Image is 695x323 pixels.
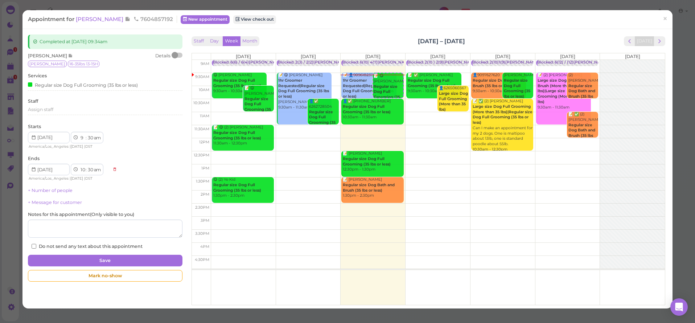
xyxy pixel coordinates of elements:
span: [PERSON_NAME] [28,53,68,58]
a: + Message for customer [28,200,82,205]
label: Ends [28,155,40,162]
div: Open Intercom Messenger [670,298,688,316]
div: Blocked: 2(10)1(9)[PERSON_NAME],[PERSON_NAME] • appointment [472,60,603,65]
b: Regular size Dog Bath and Brush (35 lbs or less) [343,183,395,193]
div: 📝 😋 (2) [PERSON_NAME] 11:30am - 12:30pm [213,125,274,146]
b: Large size Dog Full Grooming (More than 35 lbs) [439,91,468,112]
div: 📝 (2) [PERSON_NAME] 9:30am - 11:30am [537,73,591,110]
label: Notes for this appointment ( Only visible to you ) [28,211,134,218]
span: [DATE] [560,54,575,59]
div: Blocked: 6(12) / (12)[PERSON_NAME] • appointment [537,60,636,65]
a: New appointment [181,15,230,24]
div: 👤✅ [PHONE_NUMBER] 10:30am - 11:30am [342,99,403,120]
span: DST [85,144,92,149]
button: next [654,36,665,46]
b: Large size Dog Full Grooming (More than 35 lbs)|Regular size Dog Full Grooming (35 lbs or less) [473,104,532,125]
span: 16-35lbs 13-15H [68,61,99,67]
button: [DATE] [635,36,654,46]
span: [DATE] [430,54,445,59]
b: Regular size Dog Full Grooming (35 lbs or less) [408,78,456,88]
div: 👤9097627620 9:30am - 10:30am [472,73,526,94]
span: 1:30pm [196,179,209,184]
span: × [663,14,667,24]
label: Services [28,73,47,79]
button: Week [223,36,240,46]
b: 1hr Groomer Requested|Regular size Dog Full Grooming (35 lbs or less) [343,78,394,99]
span: Note [125,16,132,23]
div: 📝 ✅ (2) [PERSON_NAME] Can I make an appointment for my 2 dogs. One is maltipoo about 13lb, one is... [472,99,533,152]
span: 12:30pm [194,153,209,158]
b: Regular size Dog Full Grooming (35 lbs or less) [213,183,261,193]
span: 9:30am [195,74,209,79]
div: 😋 (2) Ye Kid 1:30pm - 2:30pm [213,177,274,199]
b: Regular size Dog Full Grooming (35 lbs or less) [374,84,400,105]
div: 📝 😋 [PERSON_NAME] [PERSON_NAME] 9:30am - 11:30am [278,73,332,110]
span: 10am [199,87,209,92]
label: Starts [28,123,41,130]
b: Large size Dog Bath and Brush (More than 35 lbs)|Large size Dog Full Grooming (More than 35 lbs) [538,78,585,104]
span: [DATE] [301,54,316,59]
div: Blocked: 6(10) 4(7)[PERSON_NAME] • appointment [342,60,440,65]
button: Month [240,36,259,46]
span: [PERSON_NAME] [76,16,125,23]
div: Mark no-show [28,270,182,282]
b: Regular size Dog Full Grooming (35 lbs or less) [343,156,391,167]
span: 10:30am [193,101,209,105]
span: 4pm [200,244,209,249]
h2: [DATE] – [DATE] [418,37,465,45]
div: 📝 😋 [PERSON_NAME] 9:30am - 10:30am [373,73,403,116]
span: Assign staff [28,107,53,112]
b: Regular size Dog Bath and Brush (35 lbs or less) [568,83,595,104]
span: [DATE] [625,54,640,59]
b: 1hr Groomer Requested|Regular size Dog Full Grooming (35 lbs or less) [278,78,329,99]
b: Regular size Dog Full Grooming (35 lbs or less) [213,78,261,88]
span: 2:30pm [195,205,209,210]
b: Regular size Dog Full Grooming (35 lbs or less) [213,130,261,140]
b: Regular size Dog Bath and Brush (35 lbs or less) [473,78,525,88]
div: 📝 [PERSON_NAME] 12:30pm - 1:30pm [342,151,403,172]
div: Blocked: 2(3) / 2(2)[PERSON_NAME] [PERSON_NAME] 9:30 10:00 1:30 • appointment [278,60,439,65]
div: | | [28,175,109,182]
input: Do not send any text about this appointment [32,244,36,249]
div: Appointment for [28,16,177,23]
label: Do not send any text about this appointment [32,243,143,250]
div: 📝 😋 [PERSON_NAME] mini schnauzer , bad for grooming puppy 10:00am - 11:00am [244,86,274,150]
button: Save [28,255,182,266]
span: 4:30pm [195,257,209,262]
span: America/Los_Angeles [29,144,69,149]
a: [PERSON_NAME] [76,16,132,23]
div: 👤✅ 6262728504 10:30am - 11:30am [309,99,339,142]
span: 7604857192 [133,16,173,23]
span: [DATE] [71,144,83,149]
div: Blocked: 2(10 ) 2(9)[PERSON_NAME] [PERSON_NAME] • appointment [407,60,542,65]
span: 11am [200,114,209,118]
button: Staff [192,36,206,46]
div: (2) [PERSON_NAME] 9:30am - 10:30am [568,73,598,115]
span: 3pm [201,218,209,223]
span: [DATE] [236,54,251,59]
div: Details [155,53,170,59]
span: America/Los_Angeles [29,176,69,181]
label: Staff [28,98,38,105]
div: 📝 ✅ (2) [PERSON_NAME] tb and facetrim 11:00am - 12:00pm [568,112,598,176]
div: 📝 👤9096182372 yorkie [PERSON_NAME] 9:30am - 10:30am [342,73,396,115]
span: [DATE] [495,54,510,59]
span: 9am [201,61,209,66]
b: Regular size Dog Full Grooming (35 lbs or less) [309,110,336,130]
div: Regular size Dog Full Grooming (35 lbs or less) [28,81,138,89]
span: 12pm [199,140,209,144]
div: Blocked: 6(6) / 6(4)[PERSON_NAME] • appointment [213,60,312,65]
span: 1pm [201,166,209,171]
span: 11:30am [194,127,209,131]
span: Note [68,53,73,58]
b: Regular size Dog Bath and Brush (35 lbs or less)|Teeth Brushing|Face Trim [568,123,596,154]
b: Regular size Dog Full Grooming (35 lbs or less) [244,97,271,117]
button: prev [624,36,635,46]
b: Regular size Dog Full Grooming (35 lbs or less) [504,78,530,99]
button: Day [206,36,223,46]
b: Regular size Dog Full Grooming (35 lbs or less) [343,104,391,114]
span: [PERSON_NAME] [28,61,67,67]
div: 📝 ✅ [PERSON_NAME] 9:30am - 10:30am [407,73,461,94]
span: 3:30pm [195,231,209,236]
div: 😋 [PERSON_NAME] 9:30am - 10:30am [213,73,267,94]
